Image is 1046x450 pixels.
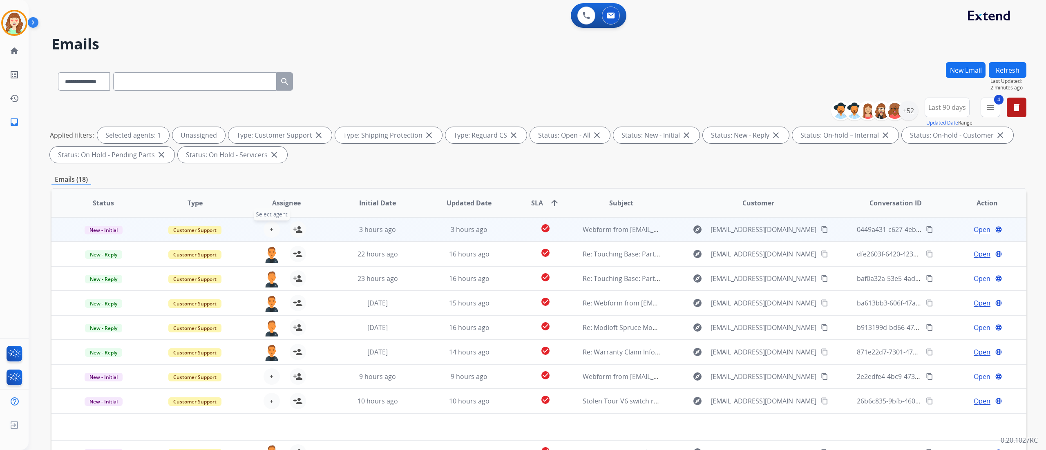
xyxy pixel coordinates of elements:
[359,198,396,208] span: Initial Date
[711,347,816,357] span: [EMAIL_ADDRESS][DOMAIN_NAME]
[85,397,123,406] span: New - Initial
[821,299,828,307] mat-icon: content_copy
[85,348,122,357] span: New - Reply
[592,130,602,140] mat-icon: close
[97,127,169,143] div: Selected agents: 1
[85,324,122,332] span: New - Reply
[3,11,26,34] img: avatar
[168,373,221,381] span: Customer Support
[989,62,1026,78] button: Refresh
[693,225,702,234] mat-icon: explore
[981,98,1000,117] button: 4
[451,225,487,234] span: 3 hours ago
[609,198,633,208] span: Subject
[926,226,933,233] mat-icon: content_copy
[228,127,332,143] div: Type: Customer Support
[1012,102,1021,112] mat-icon: delete
[178,147,287,163] div: Status: On Hold - Servicers
[613,127,700,143] div: Status: New - Initial
[995,373,1002,380] mat-icon: language
[995,130,1005,140] mat-icon: close
[269,150,279,160] mat-icon: close
[792,127,898,143] div: Status: On-hold – Internal
[9,46,19,56] mat-icon: home
[264,319,280,336] img: agent-avatar
[264,368,280,385] button: +
[168,299,221,308] span: Customer Support
[293,274,303,283] mat-icon: person_add
[172,127,225,143] div: Unassigned
[85,226,123,234] span: New - Initial
[270,396,273,406] span: +
[314,130,324,140] mat-icon: close
[986,102,995,112] mat-icon: menu
[995,250,1002,258] mat-icon: language
[742,198,774,208] span: Customer
[974,225,990,234] span: Open
[264,270,280,287] img: agent-avatar
[821,348,828,356] mat-icon: content_copy
[974,347,990,357] span: Open
[293,298,303,308] mat-icon: person_add
[358,397,398,405] span: 10 hours ago
[995,226,1002,233] mat-icon: language
[693,274,702,283] mat-icon: explore
[857,225,984,234] span: 0449a431-c627-4eb8-92bb-5d67047932ab
[270,372,273,381] span: +
[995,324,1002,331] mat-icon: language
[693,298,702,308] mat-icon: explore
[449,299,489,307] span: 15 hours ago
[293,225,303,234] mat-icon: person_add
[995,348,1002,356] mat-icon: language
[711,372,816,381] span: [EMAIL_ADDRESS][DOMAIN_NAME]
[995,275,1002,282] mat-icon: language
[583,299,779,307] span: Re: Webform from [EMAIL_ADDRESS][DOMAIN_NAME] on [DATE]
[531,198,543,208] span: SLA
[771,130,781,140] mat-icon: close
[449,348,489,356] span: 14 hours ago
[449,397,489,405] span: 10 hours ago
[168,348,221,357] span: Customer Support
[583,323,752,332] span: Re: Modloft Spruce Modular Sofa 8218720 and 8218721
[254,208,290,221] span: Select agent
[264,246,280,263] img: agent-avatar
[541,297,550,307] mat-icon: check_circle
[188,198,203,208] span: Type
[857,274,983,283] span: baf0a32a-53e5-4ad1-9e98-4a2a7daa88d3
[264,295,280,312] img: agent-avatar
[583,348,728,356] span: Re: Warranty Claim Info for Invoice #501839270
[926,250,933,258] mat-icon: content_copy
[85,250,122,259] span: New - Reply
[711,298,816,308] span: [EMAIL_ADDRESS][DOMAIN_NAME]
[293,347,303,357] mat-icon: person_add
[902,127,1013,143] div: Status: On-hold - Customer
[445,127,527,143] div: Type: Reguard CS
[935,189,1026,217] th: Action
[711,225,816,234] span: [EMAIL_ADDRESS][DOMAIN_NAME]
[990,85,1026,91] span: 2 minutes ago
[168,250,221,259] span: Customer Support
[264,393,280,409] button: +
[293,372,303,381] mat-icon: person_add
[541,272,550,282] mat-icon: check_circle
[51,36,1026,52] h2: Emails
[85,373,123,381] span: New - Initial
[995,299,1002,307] mat-icon: language
[583,397,687,405] span: Stolen Tour V6 switch rangefinder
[358,250,398,258] span: 22 hours ago
[541,223,550,233] mat-icon: check_circle
[926,348,933,356] mat-icon: content_copy
[50,147,174,163] div: Status: On Hold - Pending Parts
[821,250,828,258] mat-icon: content_copy
[264,221,280,238] button: +Select agent
[821,397,828,405] mat-icon: content_copy
[711,274,816,283] span: [EMAIL_ADDRESS][DOMAIN_NAME]
[541,395,550,405] mat-icon: check_circle
[550,198,559,208] mat-icon: arrow_upward
[821,226,828,233] mat-icon: content_copy
[358,274,398,283] span: 23 hours ago
[925,98,970,117] button: Last 90 days
[541,370,550,380] mat-icon: check_circle
[541,321,550,331] mat-icon: check_circle
[926,119,972,126] span: Range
